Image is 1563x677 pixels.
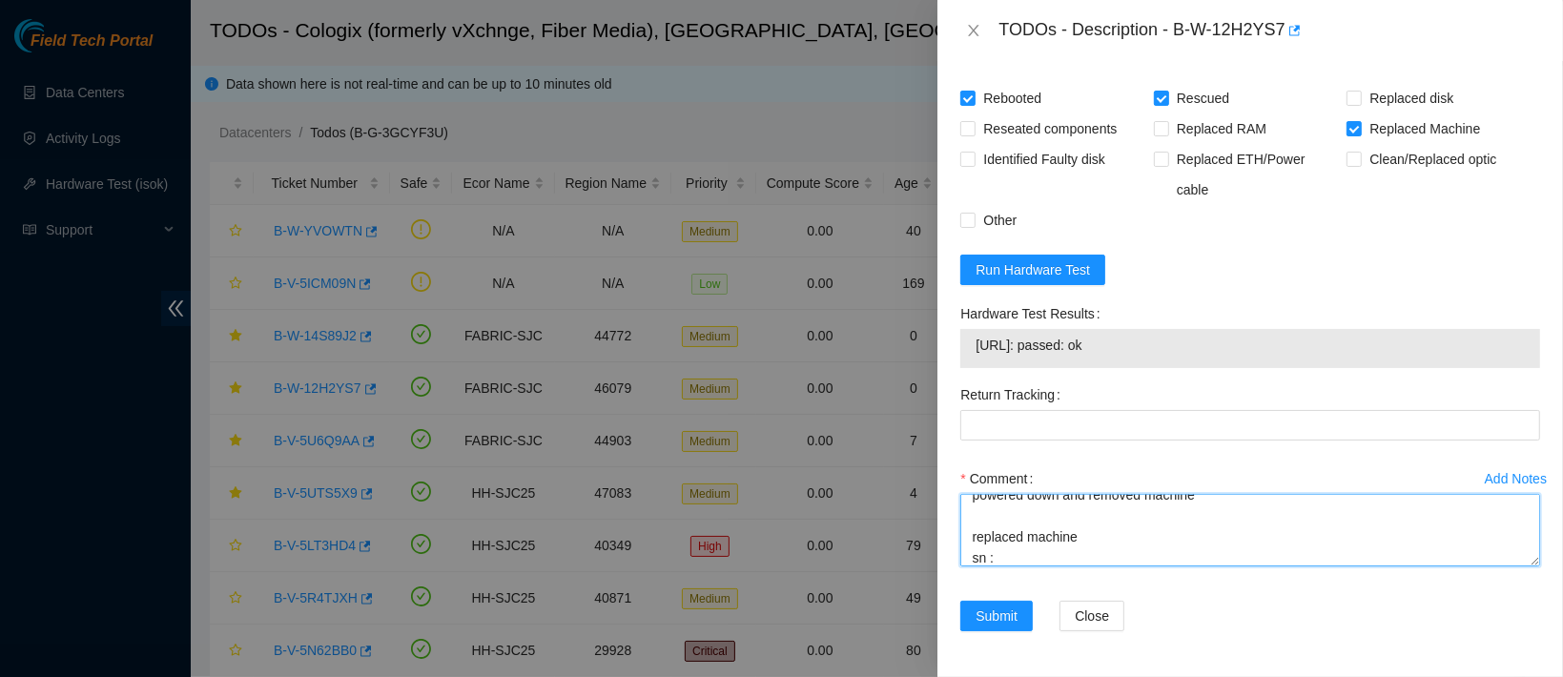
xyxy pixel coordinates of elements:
[960,410,1540,441] input: Return Tracking
[1059,601,1124,631] button: Close
[976,335,1525,356] span: [URL]: passed: ok
[976,83,1049,113] span: Rebooted
[960,380,1068,410] label: Return Tracking
[1169,113,1274,144] span: Replaced RAM
[976,113,1124,144] span: Reseated components
[966,23,981,38] span: close
[976,205,1024,236] span: Other
[960,494,1540,566] textarea: Comment
[960,255,1105,285] button: Run Hardware Test
[1169,144,1347,205] span: Replaced ETH/Power cable
[976,605,1018,626] span: Submit
[976,144,1113,174] span: Identified Faulty disk
[1485,472,1547,485] div: Add Notes
[1169,83,1237,113] span: Rescued
[1484,463,1548,494] button: Add Notes
[1362,113,1488,144] span: Replaced Machine
[960,22,987,40] button: Close
[998,15,1540,46] div: TODOs - Description - B-W-12H2YS7
[976,259,1090,280] span: Run Hardware Test
[960,298,1107,329] label: Hardware Test Results
[960,601,1033,631] button: Submit
[1362,144,1504,174] span: Clean/Replaced optic
[1075,605,1109,626] span: Close
[960,463,1040,494] label: Comment
[1362,83,1461,113] span: Replaced disk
